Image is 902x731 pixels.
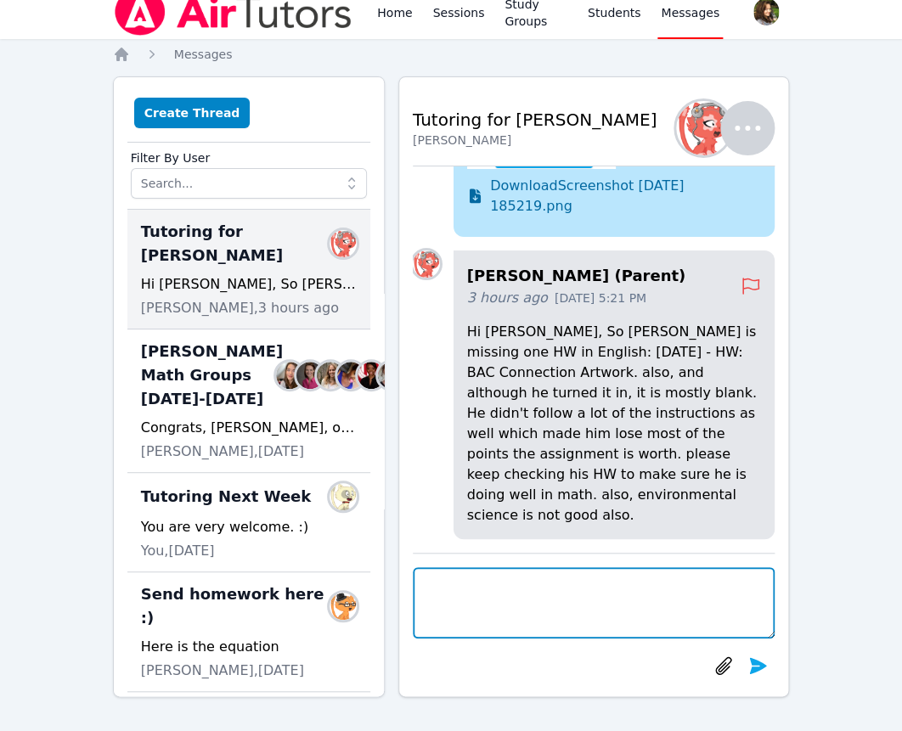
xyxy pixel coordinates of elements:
img: Nya Avery [330,593,357,620]
button: Create Thread [134,98,251,128]
span: You, [DATE] [141,541,215,561]
span: Tutoring for [PERSON_NAME] [141,220,336,267]
a: Messages [174,46,233,63]
p: Hi [PERSON_NAME], So [PERSON_NAME] is missing one HW in English: [DATE] - HW: BAC Connection Artw... [467,322,762,526]
div: Hi [PERSON_NAME], So [PERSON_NAME] is missing one HW in English: [DATE] - HW: BAC Connection Artw... [141,274,357,295]
h2: Tutoring for [PERSON_NAME] [413,108,657,132]
input: Search... [131,168,367,199]
nav: Breadcrumb [113,46,790,63]
img: Sandra Davis [317,362,344,389]
span: Messages [174,48,233,61]
img: Yuliya Shekhtman [676,101,730,155]
div: You are very welcome. :) [141,517,357,537]
div: [PERSON_NAME] Math Groups [DATE]-[DATE]Sarah BenzingerRebecca MillerSandra DavisAlexis AsiamaJohn... [127,329,370,473]
span: Tutoring Next Week [141,485,311,509]
span: Download Screenshot [DATE] 185219.png [490,176,761,216]
img: Michelle Dalton [378,362,405,389]
span: [PERSON_NAME], 3 hours ago [141,298,339,318]
div: Tutoring for [PERSON_NAME]Yuliya ShekhtmanHi [PERSON_NAME], So [PERSON_NAME] is missing one HW in... [127,210,370,329]
span: [PERSON_NAME], [DATE] [141,441,304,462]
img: Yuliya Shekhtman [413,250,440,278]
span: Send homework here :) [141,582,336,630]
div: Tutoring Next WeekKira DubovskaYou are very welcome. :)You,[DATE] [127,473,370,572]
div: Send homework here :)Nya AveryHere is the equation[PERSON_NAME],[DATE] [127,572,370,692]
h4: [PERSON_NAME] (Parent) [467,264,741,288]
span: [DATE] 5:21 PM [555,290,646,306]
img: Sarah Benzinger [276,362,303,389]
span: Messages [661,4,719,21]
div: Congrats, [PERSON_NAME], on the proficiency score! Excited to be back working with your students.... [141,418,357,438]
button: Yuliya Shekhtman [686,101,775,155]
div: Here is the equation [141,637,357,657]
div: [PERSON_NAME] [413,132,657,149]
label: Filter By User [131,143,367,168]
span: [PERSON_NAME] Math Groups [DATE]-[DATE] [141,340,283,411]
a: DownloadScreenshot [DATE] 185219.png [467,176,762,216]
img: Alexis Asiama [337,362,364,389]
span: [PERSON_NAME], [DATE] [141,661,304,681]
img: Kira Dubovska [330,483,357,510]
img: Johnicia Haynes [358,362,385,389]
img: Rebecca Miller [296,362,324,389]
img: Yuliya Shekhtman [330,230,357,257]
span: 3 hours ago [467,288,548,308]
